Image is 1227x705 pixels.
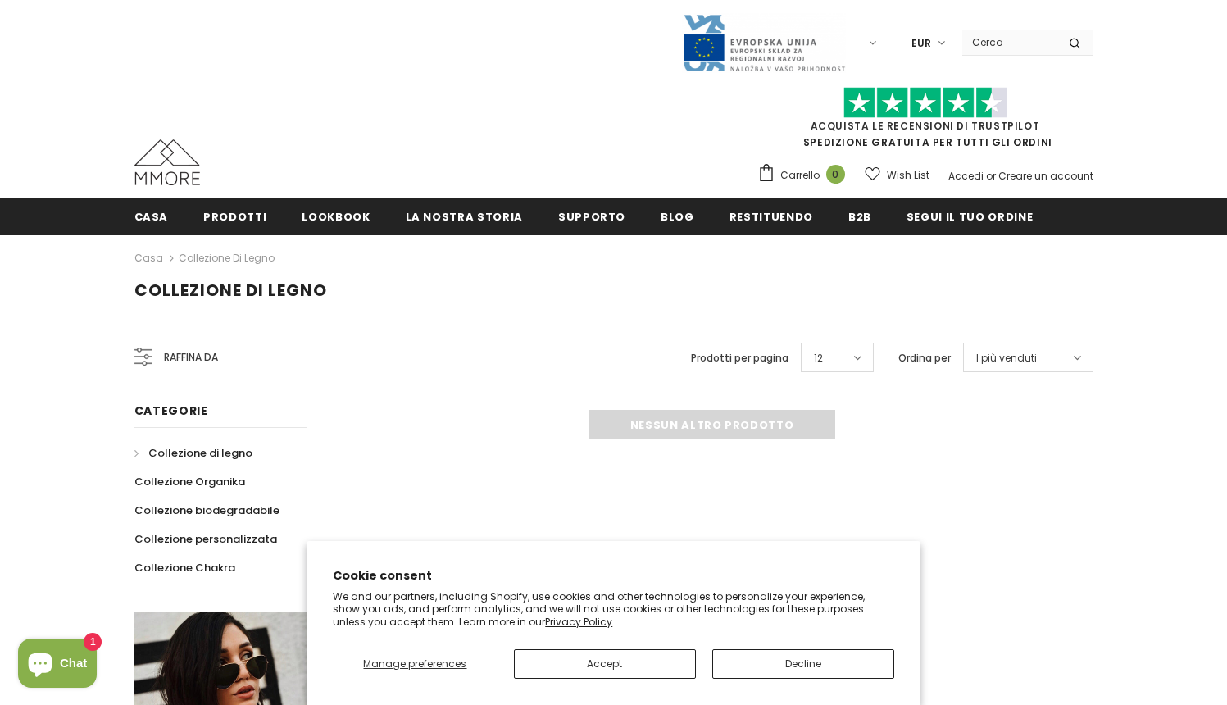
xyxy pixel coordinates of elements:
button: Decline [712,649,894,679]
span: or [986,169,996,183]
a: Collezione di legno [134,439,252,467]
a: Wish List [865,161,929,189]
a: Collezione biodegradabile [134,496,279,525]
span: SPEDIZIONE GRATUITA PER TUTTI GLI ORDINI [757,94,1093,149]
span: Collezione personalizzata [134,531,277,547]
span: La nostra storia [406,209,523,225]
a: Javni Razpis [682,35,846,49]
span: Prodotti [203,209,266,225]
span: Blog [661,209,694,225]
span: B2B [848,209,871,225]
p: We and our partners, including Shopify, use cookies and other technologies to personalize your ex... [333,590,894,629]
button: Accept [514,649,696,679]
span: supporto [558,209,625,225]
a: Creare un account [998,169,1093,183]
input: Search Site [962,30,1057,54]
span: Lookbook [302,209,370,225]
span: 12 [814,350,823,366]
a: Collezione Chakra [134,553,235,582]
span: Manage preferences [363,657,466,671]
label: Ordina per [898,350,951,366]
span: Collezione di legno [148,445,252,461]
a: Prodotti [203,198,266,234]
span: I più venduti [976,350,1037,366]
span: Categorie [134,403,208,419]
a: La nostra storia [406,198,523,234]
a: Blog [661,198,694,234]
a: Casa [134,248,163,268]
button: Manage preferences [333,649,497,679]
span: Casa [134,209,169,225]
a: Lookbook [302,198,370,234]
inbox-online-store-chat: Shopify online store chat [13,639,102,692]
span: Collezione biodegradabile [134,503,279,518]
a: Accedi [948,169,984,183]
span: 0 [826,165,845,184]
a: B2B [848,198,871,234]
span: Segui il tuo ordine [907,209,1033,225]
a: Acquista le recensioni di TrustPilot [811,119,1040,133]
img: Fidati di Pilot Stars [843,87,1007,119]
a: Casa [134,198,169,234]
a: Restituendo [729,198,813,234]
a: Privacy Policy [545,615,612,629]
h2: Cookie consent [333,567,894,584]
span: EUR [911,35,931,52]
span: Carrello [780,167,820,184]
span: Restituendo [729,209,813,225]
a: Carrello 0 [757,163,853,188]
span: Collezione Organika [134,474,245,489]
a: Segui il tuo ordine [907,198,1033,234]
span: Collezione Chakra [134,560,235,575]
img: Casi MMORE [134,139,200,185]
a: Collezione Organika [134,467,245,496]
label: Prodotti per pagina [691,350,788,366]
a: supporto [558,198,625,234]
span: Collezione di legno [134,279,327,302]
span: Raffina da [164,348,218,366]
span: Wish List [887,167,929,184]
img: Javni Razpis [682,13,846,73]
a: Collezione di legno [179,251,275,265]
a: Collezione personalizzata [134,525,277,553]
